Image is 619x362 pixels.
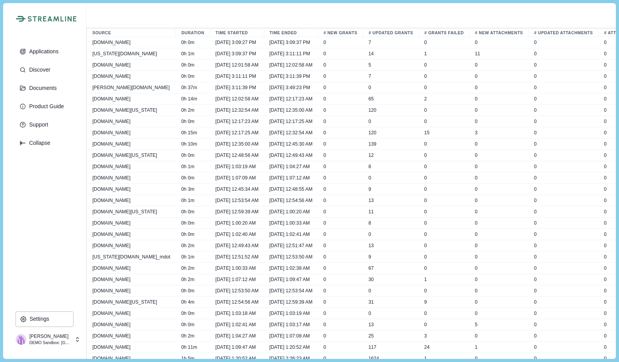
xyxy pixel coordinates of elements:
td: 0h 37m [176,82,210,93]
td: 0 [419,82,469,93]
td: 0 [419,218,469,229]
th: Time Ended [264,28,318,37]
td: [DOMAIN_NAME] [87,274,176,285]
td: [DATE] 12:45:34 AM [210,184,264,195]
td: [DOMAIN_NAME][US_STATE] [87,105,176,116]
td: [DATE] 12:32:54 AM [210,105,264,116]
p: Discover [26,67,50,73]
td: 0h 0m [176,285,210,297]
td: 0 [470,218,529,229]
td: 0 [529,139,599,150]
p: Settings [27,316,49,322]
td: 13 [363,240,419,251]
td: 13 [363,195,419,206]
td: [DATE] 12:48:56 AM [210,150,264,161]
td: 0h 4m [176,297,210,308]
td: [DATE] 12:17:25 AM [210,127,264,139]
td: 1 [419,48,469,60]
td: [DATE] 12:54:56 AM [264,195,318,206]
td: 0h 0m [176,172,210,184]
td: [DATE] 1:07:12 AM [264,172,318,184]
td: 0 [470,105,529,116]
td: 0 [529,105,599,116]
td: 0 [419,105,469,116]
td: 9 [363,184,419,195]
td: 0h 1m [176,195,210,206]
th: # New Grants [318,28,363,37]
th: # Updated Grants [363,28,419,37]
p: Collapse [26,140,50,146]
td: [DATE] 1:09:47 AM [264,274,318,285]
td: 0 [529,342,599,353]
td: [DOMAIN_NAME] [87,161,176,172]
td: 0h 2m [176,263,210,274]
td: 120 [363,105,419,116]
td: 0 [529,195,599,206]
td: [DOMAIN_NAME] [87,184,176,195]
td: 0 [318,251,363,263]
td: 0 [363,172,419,184]
th: # New Attachments [470,28,529,37]
td: [DATE] 12:53:54 AM [264,285,318,297]
td: [DATE] 12:53:50 AM [210,285,264,297]
td: 0h 0m [176,71,210,82]
td: [DATE] 3:09:37 PM [264,37,318,48]
td: 0h 11m [176,342,210,353]
td: 0 [470,229,529,240]
td: [DOMAIN_NAME] [87,308,176,319]
td: [DOMAIN_NAME][US_STATE] [87,150,176,161]
td: [DATE] 1:09:47 AM [210,342,264,353]
td: 0h 10m [176,139,210,150]
td: [DOMAIN_NAME] [87,319,176,330]
td: 0 [529,218,599,229]
td: 0h 0m [176,150,210,161]
td: 0h 15m [176,127,210,139]
td: 30 [363,274,419,285]
td: [DATE] 12:17:23 AM [210,116,264,127]
td: [DOMAIN_NAME] [87,93,176,105]
td: [DATE] 12:17:25 AM [264,116,318,127]
td: 0 [419,195,469,206]
p: Support [26,121,48,128]
td: 0 [363,116,419,127]
td: [DATE] 3:49:23 PM [264,82,318,93]
td: 0 [529,251,599,263]
td: [US_STATE][DOMAIN_NAME] [87,48,176,60]
td: 0 [419,60,469,71]
td: [DATE] 12:17:23 AM [264,93,318,105]
td: [DATE] 3:11:11 PM [264,48,318,60]
td: [DATE] 3:09:37 PM [210,48,264,60]
td: 0 [419,263,469,274]
td: 14 [363,48,419,60]
img: profile picture [16,334,26,345]
td: [DATE] 1:03:19 AM [264,308,318,319]
td: 0 [529,37,599,48]
td: [DATE] 3:11:39 PM [210,82,264,93]
td: [DATE] 12:48:55 AM [264,184,318,195]
td: 7 [363,71,419,82]
button: Applications [16,44,74,59]
td: [DATE] 1:04:27 AM [264,161,318,172]
td: 0 [470,297,529,308]
td: 0 [419,71,469,82]
td: 0 [470,285,529,297]
td: [DATE] 12:35:00 AM [210,139,264,150]
td: 0 [318,71,363,82]
td: [PERSON_NAME][DOMAIN_NAME] [87,82,176,93]
td: 0 [419,285,469,297]
td: 0 [529,297,599,308]
td: 0 [318,308,363,319]
td: 0 [419,184,469,195]
td: 0 [470,150,529,161]
td: 0h 2m [176,274,210,285]
td: 0 [470,195,529,206]
td: 0 [318,116,363,127]
img: Streamline Climate Logo [28,16,77,22]
td: 8 [363,161,419,172]
td: 0h 3m [176,184,210,195]
td: 0 [470,240,529,251]
td: 5 [363,60,419,71]
td: 0 [363,308,419,319]
td: [DOMAIN_NAME] [87,330,176,342]
td: 3 [419,330,469,342]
